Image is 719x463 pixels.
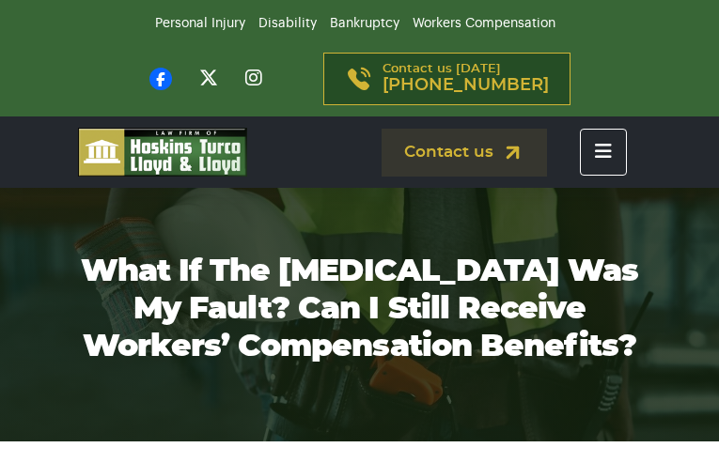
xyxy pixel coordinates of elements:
p: Contact us [DATE] [383,63,549,95]
a: Workers Compensation [413,17,555,30]
a: Contact us [DATE][PHONE_NUMBER] [323,53,571,105]
img: logo [78,128,247,177]
button: Toggle navigation [580,129,627,176]
a: Contact us [382,129,547,177]
a: Disability [258,17,317,30]
h1: What if the [MEDICAL_DATA] Was My Fault? Can I Still Receive Workers’ Compensation Benefits? [78,254,642,366]
span: [PHONE_NUMBER] [383,76,549,95]
a: Bankruptcy [330,17,399,30]
a: Personal Injury [155,17,245,30]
